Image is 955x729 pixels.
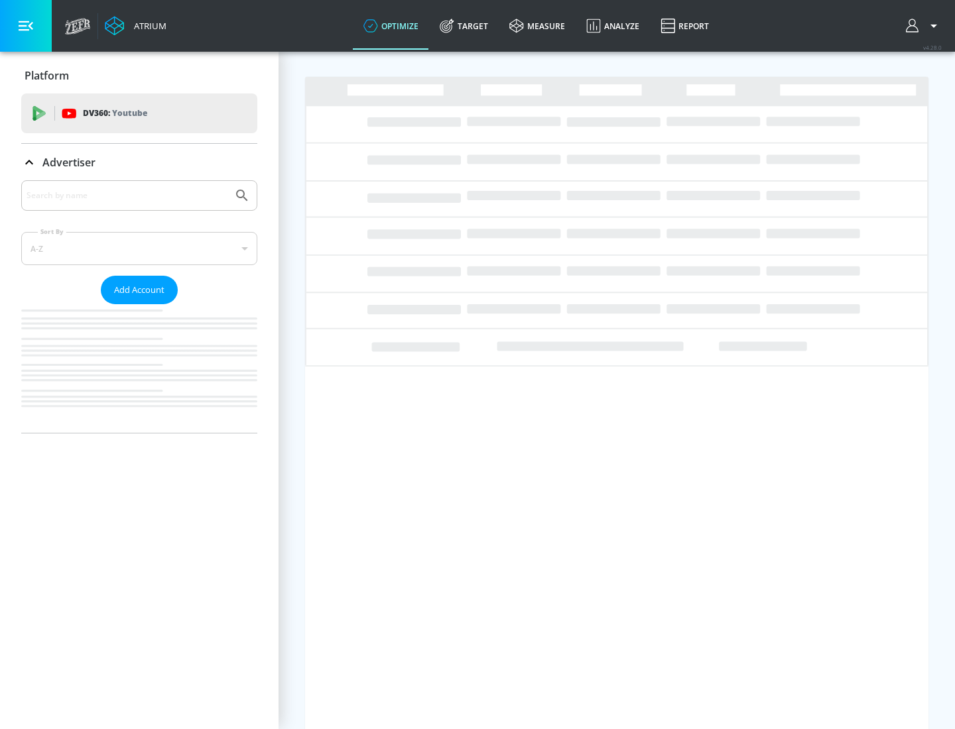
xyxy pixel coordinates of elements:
nav: list of Advertiser [21,304,257,433]
div: Atrium [129,20,166,32]
a: Analyze [576,2,650,50]
input: Search by name [27,187,227,204]
p: Advertiser [42,155,95,170]
span: v 4.28.0 [923,44,942,51]
span: Add Account [114,282,164,298]
p: DV360: [83,106,147,121]
div: A-Z [21,232,257,265]
div: Advertiser [21,144,257,181]
p: Platform [25,68,69,83]
label: Sort By [38,227,66,236]
a: measure [499,2,576,50]
div: DV360: Youtube [21,93,257,133]
div: Platform [21,57,257,94]
p: Youtube [112,106,147,120]
a: Atrium [105,16,166,36]
a: Report [650,2,720,50]
div: Advertiser [21,180,257,433]
a: optimize [353,2,429,50]
a: Target [429,2,499,50]
button: Add Account [101,276,178,304]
